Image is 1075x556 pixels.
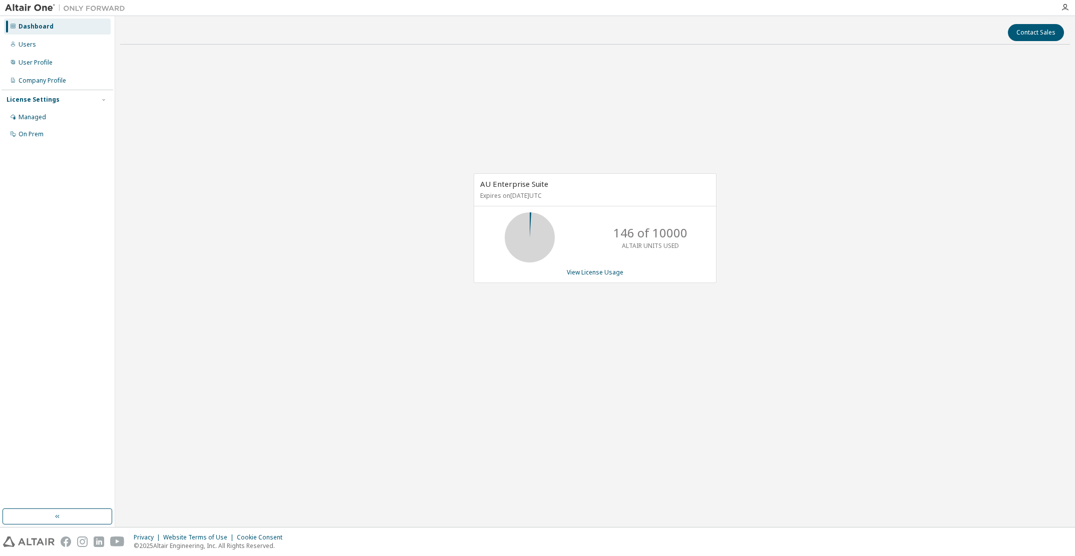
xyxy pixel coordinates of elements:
[1008,24,1064,41] button: Contact Sales
[77,536,88,547] img: instagram.svg
[19,59,53,67] div: User Profile
[237,533,288,541] div: Cookie Consent
[19,23,54,31] div: Dashboard
[5,3,130,13] img: Altair One
[3,536,55,547] img: altair_logo.svg
[134,533,163,541] div: Privacy
[134,541,288,550] p: © 2025 Altair Engineering, Inc. All Rights Reserved.
[7,96,60,104] div: License Settings
[622,241,679,250] p: ALTAIR UNITS USED
[480,191,707,200] p: Expires on [DATE] UTC
[61,536,71,547] img: facebook.svg
[110,536,125,547] img: youtube.svg
[94,536,104,547] img: linkedin.svg
[163,533,237,541] div: Website Terms of Use
[19,130,44,138] div: On Prem
[19,113,46,121] div: Managed
[613,224,687,241] p: 146 of 10000
[19,77,66,85] div: Company Profile
[19,41,36,49] div: Users
[480,179,548,189] span: AU Enterprise Suite
[567,268,623,276] a: View License Usage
